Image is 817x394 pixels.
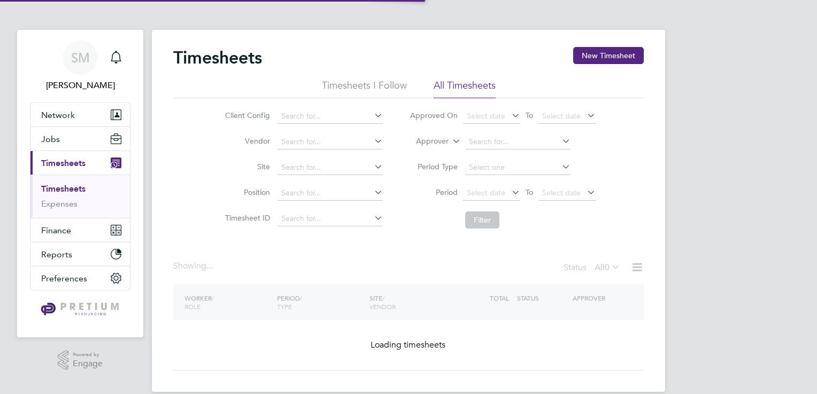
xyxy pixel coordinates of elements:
[542,188,581,198] span: Select date
[542,111,581,121] span: Select date
[30,242,130,266] button: Reports
[595,262,620,273] label: All
[410,111,458,120] label: Approved On
[522,108,536,122] span: To
[573,47,644,64] button: New Timesheet
[605,262,610,273] span: 0
[30,175,130,218] div: Timesheets
[30,301,130,318] a: Go to home page
[400,136,449,147] label: Approver
[30,103,130,127] button: Network
[41,110,75,120] span: Network
[71,51,90,65] span: SM
[73,350,103,359] span: Powered by
[17,30,143,337] nav: Main navigation
[173,47,262,68] h2: Timesheets
[58,350,103,371] a: Powered byEngage
[30,218,130,242] button: Finance
[30,266,130,290] button: Preferences
[465,211,499,228] button: Filter
[222,213,270,223] label: Timesheet ID
[38,301,122,318] img: pretium-logo-retina.png
[322,79,407,98] li: Timesheets I Follow
[30,79,130,92] span: Sinead Mills
[222,111,270,120] label: Client Config
[278,211,383,226] input: Search for...
[206,261,213,271] span: ...
[41,199,78,209] a: Expenses
[522,185,536,199] span: To
[222,162,270,171] label: Site
[30,127,130,151] button: Jobs
[434,79,496,98] li: All Timesheets
[467,111,505,121] span: Select date
[41,249,72,259] span: Reports
[41,158,86,168] span: Timesheets
[41,273,87,283] span: Preferences
[73,359,103,368] span: Engage
[278,160,383,175] input: Search for...
[222,136,270,146] label: Vendor
[30,41,130,92] a: SM[PERSON_NAME]
[465,160,571,175] input: Select one
[564,261,622,275] div: Status
[278,135,383,149] input: Search for...
[222,187,270,197] label: Position
[467,188,505,198] span: Select date
[278,186,383,201] input: Search for...
[41,134,60,144] span: Jobs
[41,184,86,194] a: Timesheets
[41,225,71,235] span: Finance
[173,261,215,272] div: Showing
[410,187,458,197] label: Period
[465,135,571,149] input: Search for...
[410,162,458,171] label: Period Type
[30,151,130,175] button: Timesheets
[278,109,383,124] input: Search for...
